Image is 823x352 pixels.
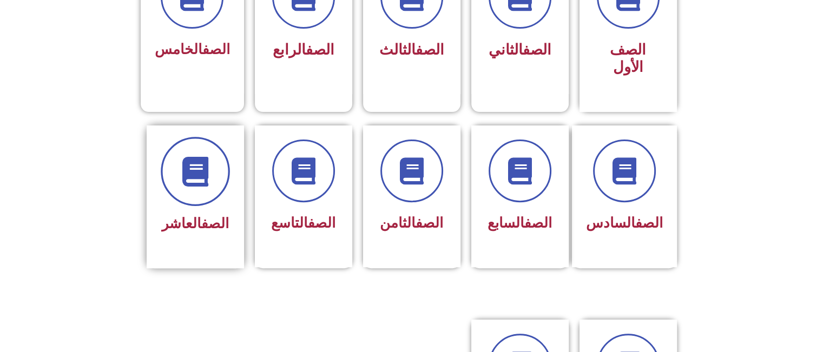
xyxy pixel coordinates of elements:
a: الصف [416,215,443,231]
span: الثامن [380,215,443,231]
a: الصف [523,41,551,58]
a: الصف [201,215,229,231]
span: الخامس [155,41,230,57]
span: السابع [488,215,552,231]
a: الصف [202,41,230,57]
span: التاسع [271,215,335,231]
span: الرابع [273,41,334,58]
span: الصف الأول [610,41,646,76]
span: الثالث [379,41,444,58]
a: الصف [524,215,552,231]
a: الصف [635,215,663,231]
a: الصف [306,41,334,58]
span: الثاني [489,41,551,58]
span: العاشر [162,215,229,231]
a: الصف [308,215,335,231]
a: الصف [416,41,444,58]
span: السادس [586,215,663,231]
